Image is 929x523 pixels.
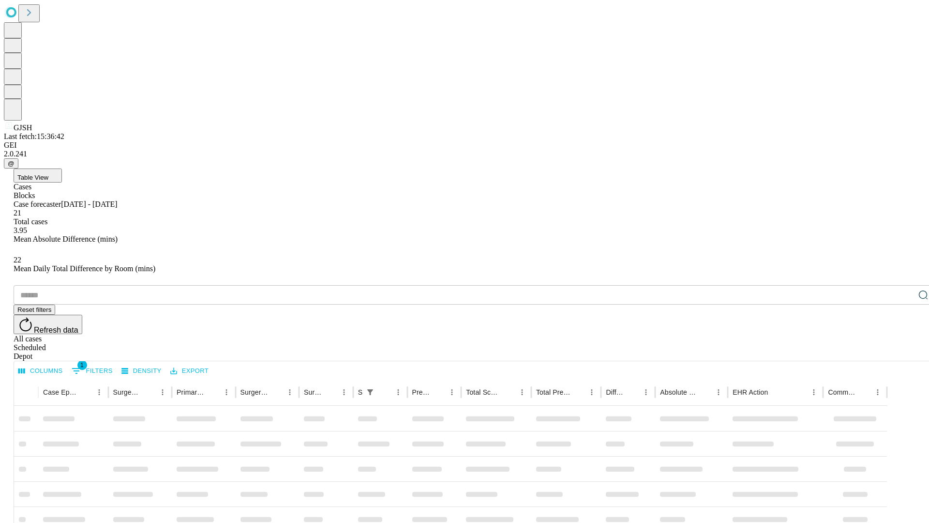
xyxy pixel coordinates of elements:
[502,385,515,399] button: Sort
[77,360,87,370] span: 1
[16,364,65,379] button: Select columns
[119,364,164,379] button: Density
[14,235,118,243] span: Mean Absolute Difference (mins)
[4,132,64,140] span: Last fetch: 15:36:42
[14,200,61,208] span: Case forecaster
[626,385,639,399] button: Sort
[61,200,117,208] span: [DATE] - [DATE]
[270,385,283,399] button: Sort
[337,385,351,399] button: Menu
[17,306,51,313] span: Reset filters
[14,217,47,226] span: Total cases
[363,385,377,399] div: 1 active filter
[857,385,871,399] button: Sort
[14,256,21,264] span: 22
[4,158,18,169] button: @
[283,385,297,399] button: Menu
[828,388,856,396] div: Comments
[240,388,269,396] div: Surgery Name
[14,209,21,217] span: 21
[304,388,323,396] div: Surgery Date
[660,388,697,396] div: Absolute Difference
[113,388,141,396] div: Surgeon Name
[432,385,445,399] button: Sort
[177,388,205,396] div: Primary Service
[220,385,233,399] button: Menu
[445,385,459,399] button: Menu
[69,363,115,379] button: Show filters
[536,388,571,396] div: Total Predicted Duration
[769,385,782,399] button: Sort
[79,385,92,399] button: Sort
[412,388,431,396] div: Predicted In Room Duration
[17,174,48,181] span: Table View
[585,385,599,399] button: Menu
[14,226,27,234] span: 3.95
[358,388,362,396] div: Scheduled In Room Duration
[4,141,925,150] div: GEI
[43,388,78,396] div: Case Epic Id
[14,305,55,315] button: Reset filters
[466,388,501,396] div: Total Scheduled Duration
[378,385,391,399] button: Sort
[8,160,15,167] span: @
[571,385,585,399] button: Sort
[324,385,337,399] button: Sort
[34,326,78,334] span: Refresh data
[606,388,625,396] div: Difference
[515,385,529,399] button: Menu
[206,385,220,399] button: Sort
[4,150,925,158] div: 2.0.241
[168,364,211,379] button: Export
[14,264,155,273] span: Mean Daily Total Difference by Room (mins)
[14,315,82,334] button: Refresh data
[92,385,106,399] button: Menu
[14,123,32,132] span: GJSH
[14,169,62,183] button: Table View
[639,385,653,399] button: Menu
[698,385,712,399] button: Sort
[807,385,821,399] button: Menu
[156,385,169,399] button: Menu
[391,385,405,399] button: Menu
[363,385,377,399] button: Show filters
[712,385,725,399] button: Menu
[733,388,768,396] div: EHR Action
[871,385,884,399] button: Menu
[142,385,156,399] button: Sort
